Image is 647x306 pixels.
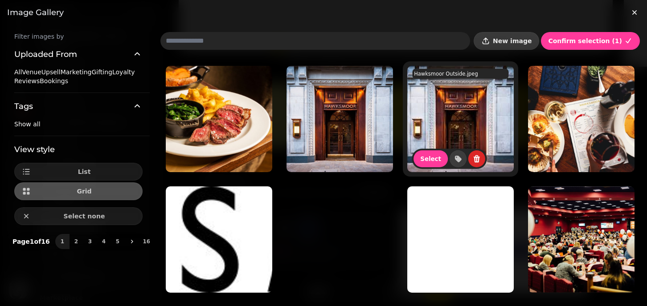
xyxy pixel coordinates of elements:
[414,150,448,167] button: Select
[111,234,125,249] button: 5
[14,68,22,76] span: All
[33,169,135,175] span: List
[420,156,441,161] span: Select
[112,68,135,76] span: Loyalty
[143,239,150,244] span: 16
[548,38,622,44] span: Confirm selection ( 1 )
[414,70,478,77] p: Hawksmoor Outside.jpeg
[407,186,514,293] img: imgi_43_js__app__components__common__Logo__images__logo_text.svg
[14,41,143,68] button: Uploaded From
[166,66,272,172] img: Hawksmoor Lunch .jpg
[124,234,139,249] button: next
[14,93,143,120] button: Tags
[33,213,135,219] span: Select none
[493,38,532,44] span: New image
[55,234,70,249] button: 1
[14,68,143,93] div: Uploaded From
[528,66,635,172] img: BYO-Mondays-1536x1024.jpg
[14,121,41,128] span: Show all
[14,120,143,136] div: Tags
[7,32,150,41] label: Filter images by
[139,234,154,249] button: 16
[166,186,272,293] img: imgi_17_Hawksmoor.svg
[7,7,640,18] h3: Image gallery
[83,234,97,249] button: 3
[541,32,640,50] button: Confirm selection (1)
[528,186,635,293] img: Buzz-Bingo-featured-image.jpg
[41,68,61,76] span: Upsell
[407,66,514,172] img: Hawksmoor Outside.jpeg
[59,239,66,244] span: 1
[55,234,154,249] nav: Pagination
[14,207,143,225] button: Select none
[91,68,112,76] span: Gifting
[474,32,539,50] button: New image
[97,234,111,249] button: 4
[22,68,41,76] span: Venue
[100,239,107,244] span: 4
[14,163,143,181] button: List
[114,239,121,244] span: 5
[14,77,40,85] span: Reviews
[61,68,92,76] span: Marketing
[14,182,143,200] button: Grid
[14,143,143,156] h3: View style
[468,150,485,167] button: delete
[33,188,135,194] span: Grid
[73,239,80,244] span: 2
[287,66,393,172] img: Hawksmoor Outside big.jpg
[40,77,68,85] span: Bookings
[86,239,94,244] span: 3
[9,237,53,246] p: Page 1 of 16
[69,234,83,249] button: 2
